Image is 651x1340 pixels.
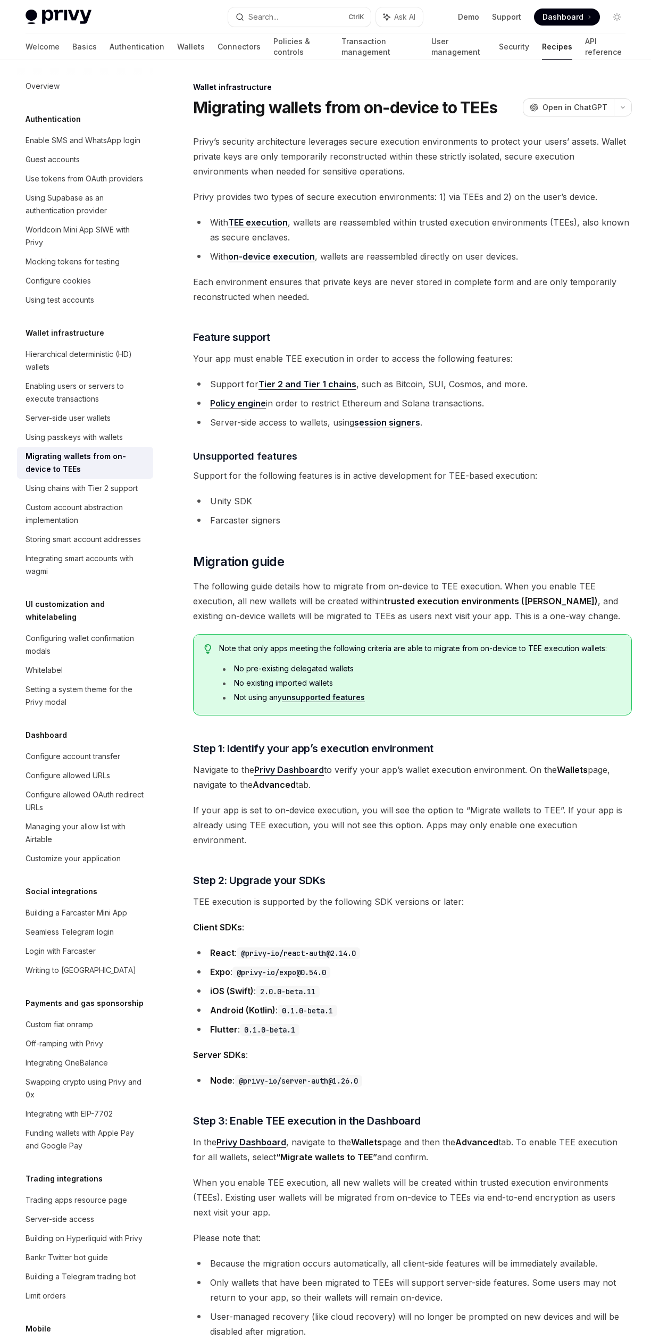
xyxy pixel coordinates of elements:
div: Bankr Twitter bot guide [26,1251,108,1264]
a: Server-side user wallets [17,409,153,428]
a: Using passkeys with wallets [17,428,153,447]
svg: Tip [204,644,212,654]
code: @privy-io/react-auth@2.14.0 [237,947,360,959]
div: Worldcoin Mini App SIWE with Privy [26,223,147,249]
div: Integrating OneBalance [26,1056,108,1069]
li: User-managed recovery (like cloud recovery) will no longer be prompted on new devices and will be... [193,1309,632,1339]
a: Connectors [218,34,261,60]
span: Step 2: Upgrade your SDKs [193,873,325,888]
a: Server-side access [17,1210,153,1229]
a: Enable SMS and WhatsApp login [17,131,153,150]
a: Transaction management [341,34,419,60]
a: Basics [72,34,97,60]
a: Privy Dashboard [254,764,324,776]
h5: Wallet infrastructure [26,327,104,339]
div: Funding wallets with Apple Pay and Google Pay [26,1127,147,1152]
div: Using test accounts [26,294,94,306]
strong: Client SDKs [193,922,242,933]
div: Enabling users or servers to execute transactions [26,380,147,405]
strong: Advanced [455,1137,498,1147]
div: Migrating wallets from on-device to TEEs [26,450,147,476]
li: With , wallets are reassembled directly on user devices. [193,249,632,264]
button: Ask AI [376,7,423,27]
div: Building on Hyperliquid with Privy [26,1232,143,1245]
div: Swapping crypto using Privy and 0x [26,1076,147,1101]
a: Policies & controls [273,34,329,60]
a: Overview [17,77,153,96]
div: Off-ramping with Privy [26,1037,103,1050]
div: Hierarchical deterministic (HD) wallets [26,348,147,373]
span: Navigate to the to verify your app’s wallet execution environment. On the page, navigate to the tab. [193,762,632,792]
a: Integrating smart accounts with wagmi [17,549,153,581]
a: Managing your allow list with Airtable [17,817,153,849]
strong: Advanced [253,779,296,790]
a: session signers [354,417,420,428]
code: @privy-io/expo@0.54.0 [232,967,330,978]
div: Using passkeys with wallets [26,431,123,444]
span: If your app is set to on-device execution, you will see the option to “Migrate wallets to TEE”. I... [193,803,632,847]
div: Configure allowed OAuth redirect URLs [26,788,147,814]
span: : [193,920,632,935]
div: Using chains with Tier 2 support [26,482,138,495]
a: Customize your application [17,849,153,868]
a: Using chains with Tier 2 support [17,479,153,498]
span: Migration guide [193,553,284,570]
li: Server-side access to wallets, using . [193,415,632,430]
li: Unity SDK [193,494,632,509]
a: Storing smart account addresses [17,530,153,549]
strong: Wallets [557,764,588,775]
li: Only wallets that have been migrated to TEEs will support server-side features. Some users may no... [193,1275,632,1305]
span: Your app must enable TEE execution in order to access the following features: [193,351,632,366]
div: Server-side user wallets [26,412,111,425]
div: Mocking tokens for testing [26,255,120,268]
div: Limit orders [26,1289,66,1302]
a: Seamless Telegram login [17,922,153,942]
a: Configure cookies [17,271,153,290]
li: No existing imported wallets [219,678,621,688]
strong: Android (Kotlin) [210,1005,276,1016]
div: Overview [26,80,60,93]
a: Configure account transfer [17,747,153,766]
div: Integrating with EIP-7702 [26,1108,113,1120]
div: Custom account abstraction implementation [26,501,147,527]
div: Whitelabel [26,664,63,677]
span: The following guide details how to migrate from on-device to TEE execution. When you enable TEE e... [193,579,632,623]
strong: React [210,947,235,958]
a: Mocking tokens for testing [17,252,153,271]
h5: UI customization and whitelabeling [26,598,153,623]
a: Security [499,34,529,60]
strong: iOS (Swift) [210,986,254,996]
a: Building on Hyperliquid with Privy [17,1229,153,1248]
span: TEE execution is supported by the following SDK versions or later: [193,894,632,909]
div: Customize your application [26,852,121,865]
li: : [193,984,632,998]
strong: Wallets [351,1137,382,1147]
a: Bankr Twitter bot guide [17,1248,153,1267]
code: @privy-io/server-auth@1.26.0 [235,1075,362,1087]
strong: trusted execution environments ([PERSON_NAME]) [384,596,598,606]
div: Server-side access [26,1213,94,1226]
span: Ask AI [394,12,415,22]
span: Each environment ensures that private keys are never stored in complete form and are only tempora... [193,274,632,304]
li: : [193,945,632,960]
li: : [193,1003,632,1018]
div: Writing to [GEOGRAPHIC_DATA] [26,964,136,977]
li: With , wallets are reassembled within trusted execution environments (TEEs), also known as secure... [193,215,632,245]
button: Open in ChatGPT [523,98,614,116]
a: Configure allowed OAuth redirect URLs [17,785,153,817]
span: Support for the following features is in active development for TEE-based execution: [193,468,632,483]
a: Migrating wallets from on-device to TEEs [17,447,153,479]
a: Dashboard [534,9,600,26]
h5: Social integrations [26,885,97,898]
a: Enabling users or servers to execute transactions [17,377,153,409]
a: Funding wallets with Apple Pay and Google Pay [17,1123,153,1155]
a: Custom fiat onramp [17,1015,153,1034]
div: Setting a system theme for the Privy modal [26,683,147,709]
div: Storing smart account addresses [26,533,141,546]
a: Using Supabase as an authentication provider [17,188,153,220]
span: Please note that: [193,1230,632,1245]
a: Integrating OneBalance [17,1053,153,1072]
button: Search...CtrlK [228,7,370,27]
span: In the , navigate to the page and then the tab. To enable TEE execution for all wallets, select a... [193,1135,632,1164]
div: Configure allowed URLs [26,769,110,782]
